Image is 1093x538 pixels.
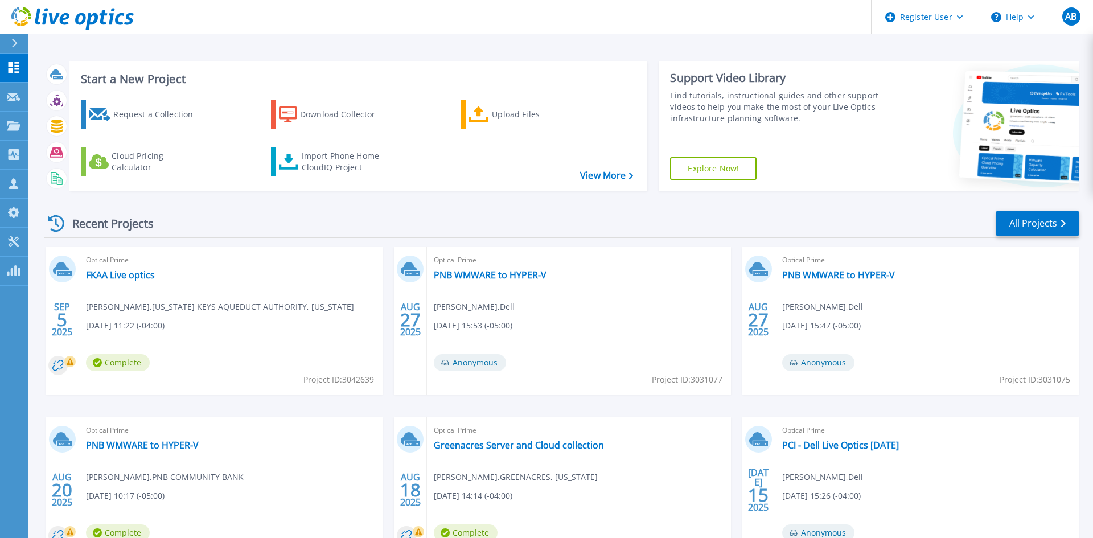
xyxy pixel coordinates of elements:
a: PNB WMWARE to HYPER-V [782,269,895,281]
span: [DATE] 15:26 (-04:00) [782,490,861,502]
span: [DATE] 10:17 (-05:00) [86,490,165,502]
span: Project ID: 3031077 [652,373,722,386]
span: Anonymous [782,354,854,371]
span: [PERSON_NAME] , GREENACRES, [US_STATE] [434,471,598,483]
span: [PERSON_NAME] , PNB COMMUNITY BANK [86,471,244,483]
span: [DATE] 11:22 (-04:00) [86,319,165,332]
div: Download Collector [300,103,391,126]
a: PNB WMWARE to HYPER-V [86,440,199,451]
div: Find tutorials, instructional guides and other support videos to help you make the most of your L... [670,90,884,124]
div: AUG 2025 [51,469,73,511]
span: Optical Prime [86,254,376,266]
div: Request a Collection [113,103,204,126]
div: Import Phone Home CloudIQ Project [302,150,391,173]
span: Complete [86,354,150,371]
a: PNB WMWARE to HYPER-V [434,269,546,281]
a: All Projects [996,211,1079,236]
div: [DATE] 2025 [747,469,769,511]
span: 20 [52,485,72,495]
div: AUG 2025 [400,469,421,511]
span: 27 [400,315,421,325]
span: [DATE] 15:47 (-05:00) [782,319,861,332]
span: Optical Prime [782,424,1072,437]
div: SEP 2025 [51,299,73,340]
span: [PERSON_NAME] , Dell [782,471,863,483]
span: 18 [400,485,421,495]
span: Project ID: 3031075 [1000,373,1070,386]
span: [PERSON_NAME] , Dell [782,301,863,313]
span: Optical Prime [434,424,724,437]
a: Cloud Pricing Calculator [81,147,208,176]
a: Greenacres Server and Cloud collection [434,440,604,451]
span: AB [1065,12,1076,21]
a: Download Collector [271,100,398,129]
span: Optical Prime [782,254,1072,266]
span: [PERSON_NAME] , Dell [434,301,515,313]
div: Recent Projects [44,210,169,237]
a: FKAA Live optics [86,269,155,281]
h3: Start a New Project [81,73,633,85]
a: View More [580,170,633,181]
span: 5 [57,315,67,325]
a: Explore Now! [670,157,757,180]
div: Cloud Pricing Calculator [112,150,203,173]
span: Anonymous [434,354,506,371]
a: PCI - Dell Live Optics [DATE] [782,440,899,451]
span: [DATE] 15:53 (-05:00) [434,319,512,332]
div: Upload Files [492,103,583,126]
span: [DATE] 14:14 (-04:00) [434,490,512,502]
a: Upload Files [461,100,587,129]
a: Request a Collection [81,100,208,129]
span: Optical Prime [86,424,376,437]
div: AUG 2025 [747,299,769,340]
div: AUG 2025 [400,299,421,340]
span: Optical Prime [434,254,724,266]
span: [PERSON_NAME] , [US_STATE] KEYS AQUEDUCT AUTHORITY, [US_STATE] [86,301,354,313]
div: Support Video Library [670,71,884,85]
span: 27 [748,315,769,325]
span: Project ID: 3042639 [303,373,374,386]
span: 15 [748,490,769,500]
